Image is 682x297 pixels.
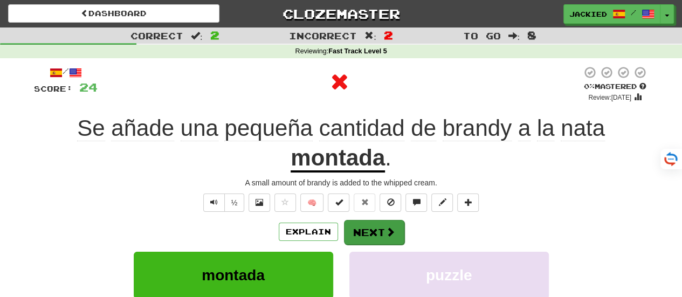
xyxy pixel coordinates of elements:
div: A small amount of brandy is added to the whipped cream. [34,177,649,188]
div: Text-to-speech controls [201,194,245,212]
button: Reset to 0% Mastered (alt+r) [354,194,375,212]
span: nata [561,115,605,141]
span: Incorrect [289,30,357,41]
a: jackied / [563,4,660,24]
span: . [385,145,391,170]
span: : [191,31,203,40]
span: : [364,31,376,40]
span: To go [463,30,500,41]
span: cantidad [319,115,405,141]
span: puzzle [426,267,472,284]
span: montada [202,267,265,284]
button: Set this sentence to 100% Mastered (alt+m) [328,194,349,212]
span: la [537,115,555,141]
button: Ignore sentence (alt+i) [380,194,401,212]
u: montada [291,145,385,172]
span: / [631,9,636,16]
div: / [34,66,98,79]
button: Explain [279,223,338,241]
span: 24 [79,80,98,94]
span: 2 [210,29,219,42]
strong: Fast Track Level 5 [328,47,387,55]
span: una [181,115,218,141]
button: 🧠 [300,194,323,212]
span: brandy [443,115,512,141]
span: pequeña [224,115,313,141]
span: Se [77,115,105,141]
button: Show image (alt+x) [249,194,270,212]
a: Clozemaster [236,4,447,23]
span: 8 [527,29,536,42]
span: 2 [384,29,393,42]
a: Dashboard [8,4,219,23]
div: Mastered [582,82,649,92]
span: de [411,115,436,141]
small: Review: [DATE] [588,94,631,101]
button: Add to collection (alt+a) [457,194,479,212]
span: jackied [569,9,607,19]
button: ½ [224,194,245,212]
span: a [518,115,531,141]
button: Discuss sentence (alt+u) [405,194,427,212]
span: añade [111,115,174,141]
span: Score: [34,84,73,93]
button: Play sentence audio (ctl+space) [203,194,225,212]
button: Edit sentence (alt+d) [431,194,453,212]
span: Correct [130,30,183,41]
button: Next [344,220,404,245]
span: : [508,31,520,40]
button: Favorite sentence (alt+f) [274,194,296,212]
span: 0 % [584,82,595,91]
